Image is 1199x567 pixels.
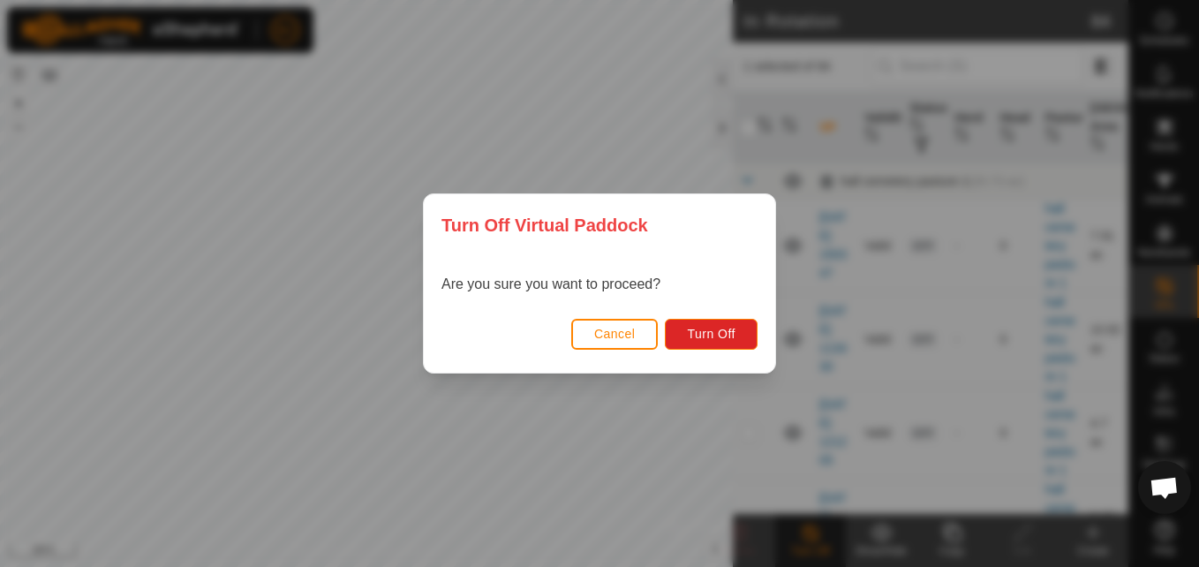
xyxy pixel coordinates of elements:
div: Open chat [1138,461,1191,514]
button: Turn Off [665,319,758,350]
span: Turn Off Virtual Paddock [441,212,648,238]
p: Are you sure you want to proceed? [441,274,660,295]
button: Cancel [571,319,659,350]
span: Cancel [594,327,636,341]
span: Turn Off [687,327,735,341]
